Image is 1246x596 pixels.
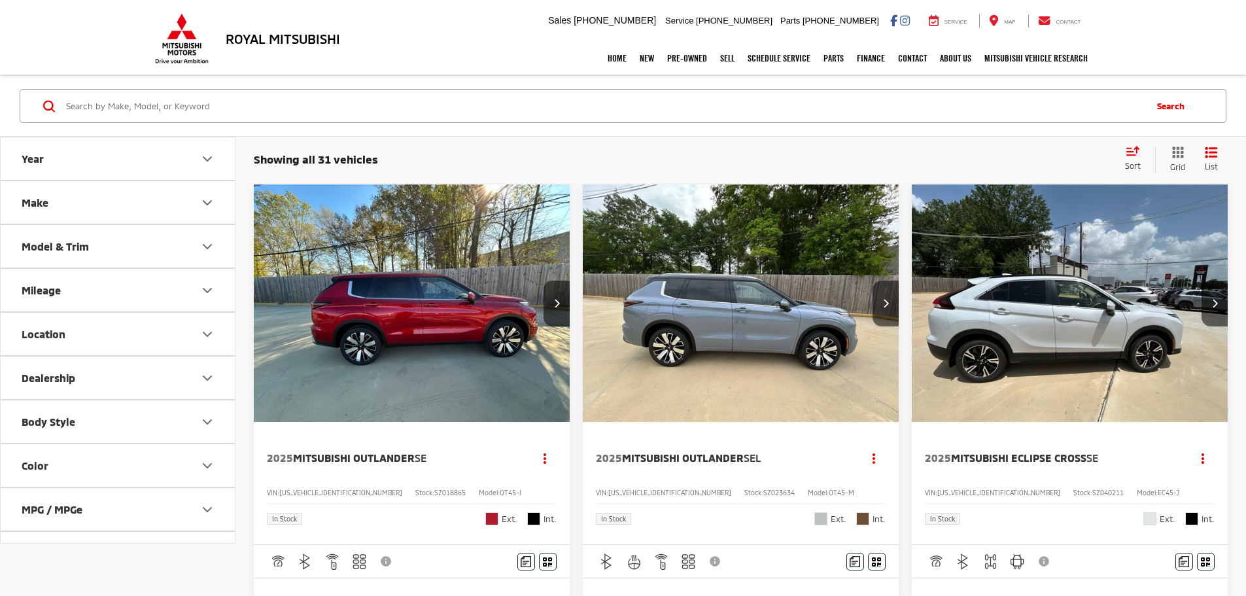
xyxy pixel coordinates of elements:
[415,489,434,497] span: Stock:
[925,489,937,497] span: VIN:
[978,42,1094,75] a: Mitsubishi Vehicle Research
[269,553,286,570] img: Adaptive Cruise Control
[598,553,615,570] img: Bluetooth®
[944,19,967,25] span: Service
[596,451,622,464] span: 2025
[1185,512,1198,525] span: Black
[22,503,82,516] div: MPG / MPGe
[780,16,800,26] span: Parts
[1160,513,1175,525] span: Ext.
[582,184,900,422] a: 2025 Mitsubishi Outlander SEL2025 Mitsubishi Outlander SEL2025 Mitsubishi Outlander SEL2025 Mitsu...
[199,195,215,211] div: Make
[1028,14,1091,27] a: Contact
[803,16,879,26] span: [PHONE_NUMBER]
[544,453,546,463] span: dropdown dots
[1,269,236,311] button: MileageMileage
[226,31,340,46] h3: Royal Mitsubishi
[22,415,75,428] div: Body Style
[850,556,860,567] img: Comments
[704,548,727,575] button: View Disclaimer
[911,184,1229,422] div: 2025 Mitsubishi Eclipse Cross SE 0
[873,453,875,463] span: dropdown dots
[582,184,900,423] img: 2025 Mitsubishi Outlander SEL
[696,16,772,26] span: [PHONE_NUMBER]
[653,553,670,570] img: Remote Start
[1033,548,1056,575] button: View Disclaimer
[279,489,402,497] span: [US_VEHICLE_IDENTIFICATION_NUMBER]
[253,184,571,422] div: 2025 Mitsubishi Outlander SE 0
[1179,556,1189,567] img: Comments
[22,240,89,253] div: Model & Trim
[925,451,1179,465] a: 2025Mitsubishi Eclipse CrossSE
[254,152,378,166] span: Showing all 31 vehicles
[267,451,521,465] a: 2025Mitsubishi OutlanderSE
[544,281,570,326] button: Next image
[548,15,571,26] span: Sales
[1170,162,1185,173] span: Grid
[890,15,897,26] a: Facebook: Click to visit our Facebook page
[665,16,693,26] span: Service
[434,489,466,497] span: SZ018865
[1092,489,1124,497] span: SZ040211
[502,513,517,525] span: Ext.
[1004,19,1015,25] span: Map
[951,451,1086,464] span: Mitsubishi Eclipse Cross
[873,281,899,326] button: Next image
[850,42,891,75] a: Finance
[574,15,656,26] span: [PHONE_NUMBER]
[911,184,1229,422] a: 2025 Mitsubishi Eclipse Cross SE2025 Mitsubishi Eclipse Cross SE2025 Mitsubishi Eclipse Cross SE2...
[539,553,557,570] button: Window Sticker
[297,553,313,570] img: Bluetooth®
[22,196,48,209] div: Make
[596,489,608,497] span: VIN:
[267,451,293,464] span: 2025
[1144,90,1203,122] button: Search
[596,451,850,465] a: 2025Mitsubishi OutlanderSEL
[1137,489,1158,497] span: Model:
[831,513,846,525] span: Ext.
[1202,453,1204,463] span: dropdown dots
[763,489,795,497] span: SZ023634
[1205,161,1218,172] span: List
[1202,513,1215,525] span: Int.
[1,400,236,443] button: Body StyleBody Style
[324,553,341,570] img: Remote Start
[856,512,869,525] span: Brick Brown
[633,42,661,75] a: New
[199,458,215,474] div: Color
[1,532,236,574] button: Cylinder
[22,152,44,165] div: Year
[1197,553,1215,570] button: Window Sticker
[714,42,741,75] a: Sell
[521,556,531,567] img: Comments
[1,181,236,224] button: MakeMake
[415,451,426,464] span: SE
[199,151,215,167] div: Year
[199,414,215,430] div: Body Style
[1,444,236,487] button: ColorColor
[1,488,236,531] button: MPG / MPGeMPG / MPGe
[626,553,642,570] img: Heated Steering Wheel
[479,489,500,497] span: Model:
[873,513,886,525] span: Int.
[1073,489,1092,497] span: Stock:
[829,489,854,497] span: OT45-M
[253,184,571,422] a: 2025 Mitsubishi Outlander SE2025 Mitsubishi Outlander SE2025 Mitsubishi Outlander SE2025 Mitsubis...
[937,489,1060,497] span: [US_VEHICLE_IDENTIFICATION_NUMBER]
[1155,146,1195,173] button: Grid View
[925,451,951,464] span: 2025
[1202,281,1228,326] button: Next image
[661,42,714,75] a: Pre-Owned
[527,512,540,525] span: Black
[543,556,552,567] i: Window Sticker
[919,14,977,27] a: Service
[814,512,827,525] span: Moonstone Gray Metallic/Black Roof
[933,42,978,75] a: About Us
[930,516,955,522] span: In Stock
[868,553,886,570] button: Window Sticker
[601,516,626,522] span: In Stock
[22,328,65,340] div: Location
[22,372,75,384] div: Dealership
[199,239,215,254] div: Model & Trim
[863,447,886,470] button: Actions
